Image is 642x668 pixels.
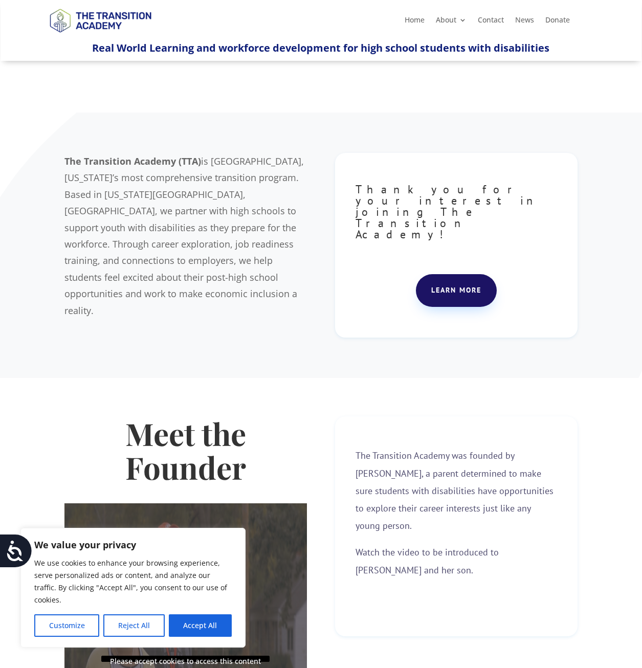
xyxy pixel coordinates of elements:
strong: Meet the Founder [125,413,246,487]
a: Contact [478,16,504,28]
a: Donate [545,16,570,28]
span: Real World Learning and workforce development for high school students with disabilities [92,41,549,55]
button: Accept All [169,614,232,637]
span: Thank you for your interest in joining The Transition Academy! [356,182,541,241]
a: Logo-Noticias [45,31,156,40]
a: News [515,16,534,28]
a: About [436,16,467,28]
a: Learn more [416,274,497,307]
p: Please accept cookies to access this content [101,656,270,662]
button: Reject All [103,614,164,637]
img: TTA Brand_TTA Primary Logo_Horizontal_Light BG [45,2,156,38]
span: Watch the video to be introduced to [PERSON_NAME] and her son. [356,546,499,575]
a: Home [405,16,425,28]
button: Customize [34,614,99,637]
b: The Transition Academy (TTA) [64,155,201,167]
p: We value your privacy [34,539,232,551]
p: The Transition Academy was founded by [PERSON_NAME], a parent determined to make sure students wi... [356,447,557,544]
p: We use cookies to enhance your browsing experience, serve personalized ads or content, and analyz... [34,557,232,606]
span: is [GEOGRAPHIC_DATA], [US_STATE]’s most comprehensive transition program. Based in [US_STATE][GEO... [64,155,304,317]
